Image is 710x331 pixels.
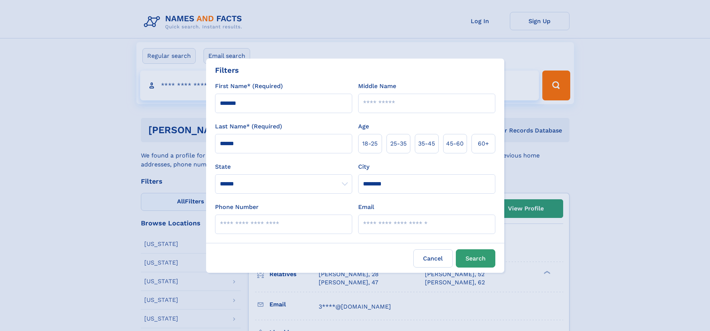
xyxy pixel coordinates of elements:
button: Search [456,249,495,268]
span: 25‑35 [390,139,407,148]
label: Phone Number [215,203,259,212]
label: State [215,162,352,171]
div: Filters [215,65,239,76]
label: City [358,162,369,171]
span: 45‑60 [446,139,464,148]
label: Email [358,203,374,212]
span: 60+ [478,139,489,148]
span: 35‑45 [418,139,435,148]
label: Last Name* (Required) [215,122,282,131]
label: Middle Name [358,82,396,91]
span: 18‑25 [362,139,378,148]
label: Age [358,122,369,131]
label: Cancel [413,249,453,268]
label: First Name* (Required) [215,82,283,91]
